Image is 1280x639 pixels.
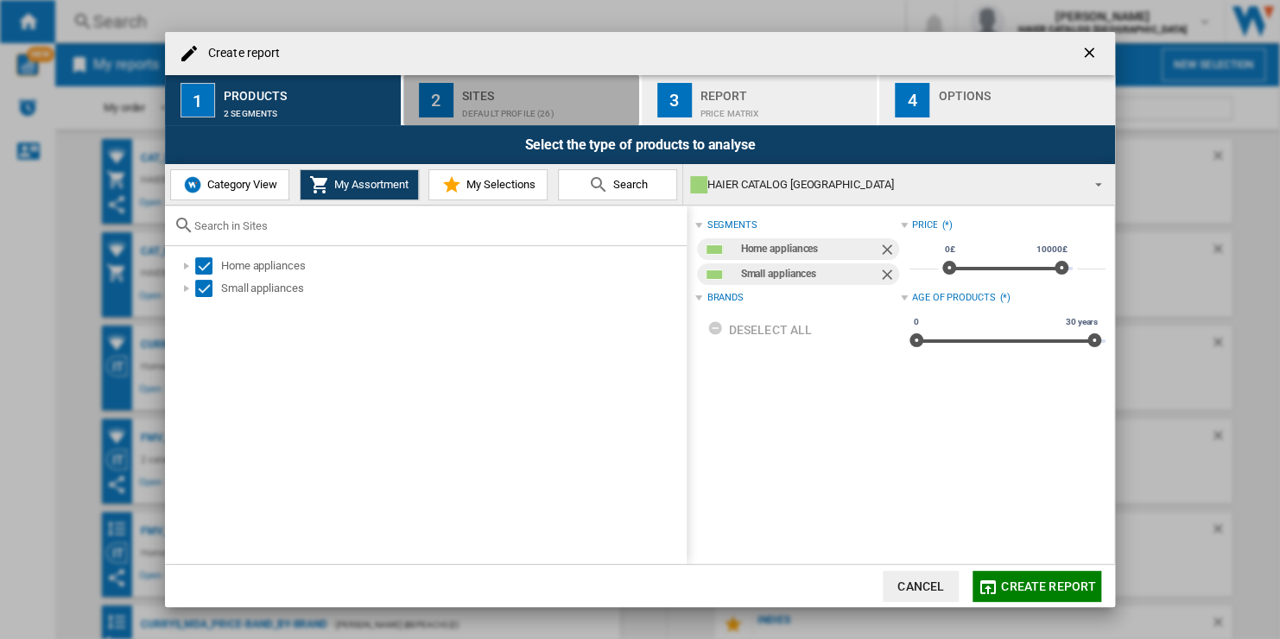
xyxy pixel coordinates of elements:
div: 1 [181,83,215,117]
div: Home appliances [221,257,684,275]
span: Create report [1001,579,1096,593]
div: Report [700,82,871,100]
ng-md-icon: Remove [878,241,899,262]
button: 3 Report Price Matrix [642,75,879,125]
div: segments [707,218,757,232]
div: 2 [419,83,453,117]
span: My Selections [462,178,535,191]
div: Options [938,82,1108,100]
div: Sites [462,82,632,100]
div: Select the type of products to analyse [165,125,1115,164]
div: HAIER CATALOG [GEOGRAPHIC_DATA] [690,173,1080,197]
button: 4 Options [879,75,1115,125]
span: 0 [911,315,922,329]
div: 4 [895,83,929,117]
ng-md-icon: getI18NText('BUTTONS.CLOSE_DIALOG') [1080,44,1101,65]
img: wiser-icon-blue.png [182,174,203,195]
div: Small appliances [221,280,684,297]
md-checkbox: Select [195,257,221,275]
span: My Assortment [330,178,409,191]
input: Search in Sites [194,219,678,232]
button: Category View [170,169,289,200]
button: Search [558,169,677,200]
div: Age of products [912,291,996,305]
ng-md-icon: Remove [878,266,899,287]
div: 3 [657,83,692,117]
div: 2 segments [224,100,394,118]
div: Brands [707,291,743,305]
div: Deselect all [707,314,812,345]
md-checkbox: Select [195,280,221,297]
div: Price Matrix [700,100,871,118]
div: Home appliances [740,238,878,260]
span: 0£ [942,243,958,256]
span: 10000£ [1034,243,1069,256]
div: Price [912,218,938,232]
div: Small appliances [740,263,878,285]
button: getI18NText('BUTTONS.CLOSE_DIALOG') [1074,36,1108,71]
button: Cancel [883,571,959,602]
button: Deselect all [702,314,817,345]
div: Products [224,82,394,100]
button: Create report [973,571,1101,602]
span: 30 years [1063,315,1100,329]
button: My Assortment [300,169,419,200]
button: 2 Sites Default profile (26) [403,75,641,125]
span: Search [609,178,648,191]
h4: Create report [200,45,280,62]
div: Default profile (26) [462,100,632,118]
span: Category View [203,178,277,191]
button: My Selections [428,169,548,200]
button: 1 Products 2 segments [165,75,402,125]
